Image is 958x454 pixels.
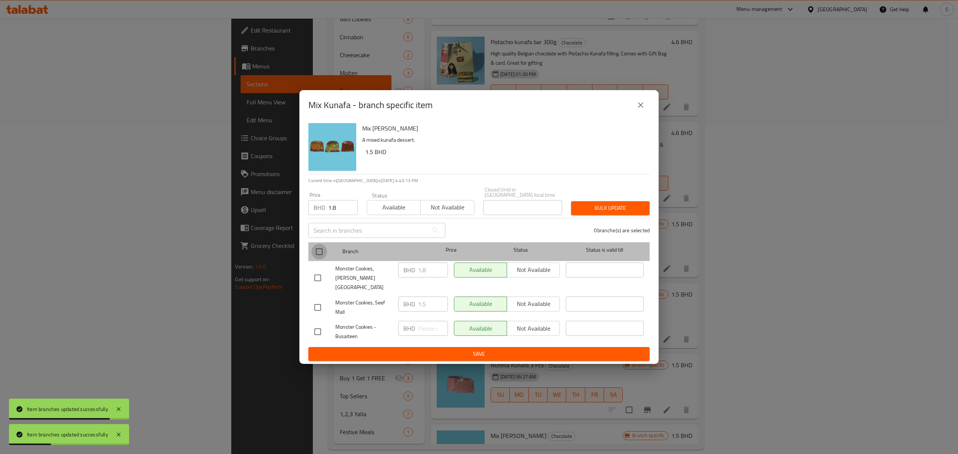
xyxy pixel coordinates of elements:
[335,264,392,292] span: Monster Cookies, [PERSON_NAME] [GEOGRAPHIC_DATA]
[577,203,644,213] span: Bulk update
[571,201,650,215] button: Bulk update
[403,324,415,333] p: BHD
[314,203,325,212] p: BHD
[632,96,650,114] button: close
[426,245,476,255] span: Price
[370,202,418,213] span: Available
[335,322,392,341] span: Monster Cookies - Busaiteen
[365,147,644,157] h6: 1.5 BHD
[594,227,650,234] p: 0 branche(s) are selected
[418,263,448,277] input: Please enter price
[308,177,650,184] p: Current time in [GEOGRAPHIC_DATA] is [DATE] 4:43:13 PM
[362,123,644,134] h6: Mix [PERSON_NAME]
[328,200,358,215] input: Please enter price
[27,430,108,439] div: Item branches updated successfully
[367,200,421,215] button: Available
[342,247,420,256] span: Branch
[362,135,644,145] p: A mixed kunafa dessert.
[418,297,448,312] input: Please enter price
[314,349,644,359] span: Save
[27,405,108,413] div: Item branches updated successfully
[403,300,415,309] p: BHD
[335,298,392,317] span: Monster Cookies, Seef Mall
[482,245,560,255] span: Status
[308,223,428,238] input: Search in branches
[424,202,471,213] span: Not available
[420,200,474,215] button: Not available
[566,245,644,255] span: Status is valid till
[418,321,448,336] input: Please enter price
[308,123,356,171] img: Mix Kunafa
[403,266,415,274] p: BHD
[308,99,433,111] h2: Mix Kunafa - branch specific item
[308,347,650,361] button: Save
